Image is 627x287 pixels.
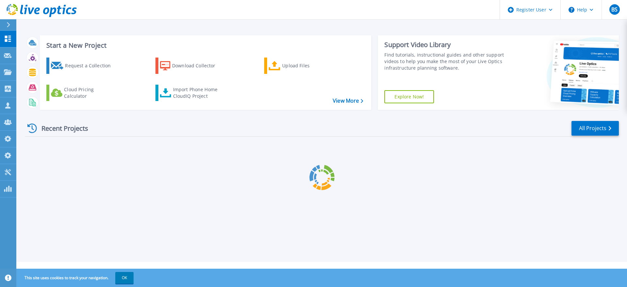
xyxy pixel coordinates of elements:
[155,58,228,74] a: Download Collector
[25,120,97,136] div: Recent Projects
[65,59,117,72] div: Request a Collection
[172,59,224,72] div: Download Collector
[282,59,334,72] div: Upload Files
[173,86,224,99] div: Import Phone Home CloudIQ Project
[115,272,134,284] button: OK
[64,86,116,99] div: Cloud Pricing Calculator
[384,41,507,49] div: Support Video Library
[333,98,363,104] a: View More
[18,272,134,284] span: This site uses cookies to track your navigation.
[384,90,434,103] a: Explore Now!
[384,52,507,71] div: Find tutorials, instructional guides and other support videos to help you make the most of your L...
[46,42,363,49] h3: Start a New Project
[611,7,618,12] span: BS
[264,58,337,74] a: Upload Files
[571,121,619,136] a: All Projects
[46,58,119,74] a: Request a Collection
[46,85,119,101] a: Cloud Pricing Calculator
